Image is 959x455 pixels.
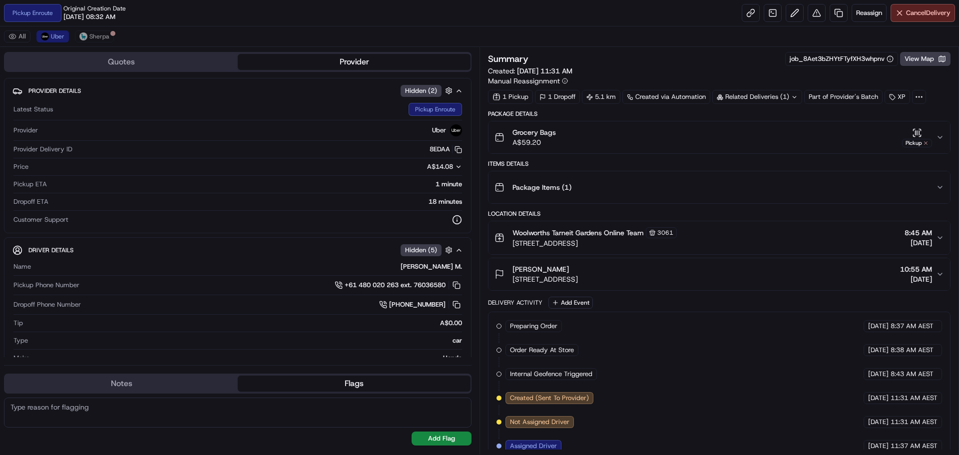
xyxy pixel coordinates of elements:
[13,354,29,363] span: Make
[856,8,882,17] span: Reassign
[891,370,934,379] span: 8:43 AM AEST
[535,90,580,104] div: 1 Dropoff
[13,215,68,224] span: Customer Support
[12,242,463,258] button: Driver DetailsHidden (5)
[510,322,557,331] span: Preparing Order
[80,141,164,159] a: 💻API Documentation
[52,197,462,206] div: 18 minutes
[75,30,114,42] button: Sherpa
[450,124,462,136] img: uber-new-logo.jpeg
[430,145,462,154] button: 8EDAA
[900,52,951,66] button: View Map
[10,40,182,56] p: Welcome 👋
[405,86,437,95] span: Hidden ( 2 )
[622,90,710,104] a: Created via Automation
[902,128,932,147] button: Pickup
[512,228,644,238] span: Woolworths Tarneit Gardens Online Team
[905,228,932,238] span: 8:45 AM
[891,418,938,427] span: 11:31 AM AEST
[488,76,560,86] span: Manual Reassignment
[885,90,910,104] div: XP
[238,376,471,392] button: Flags
[891,442,938,451] span: 11:37 AM AEST
[5,376,238,392] button: Notes
[488,160,951,168] div: Items Details
[432,126,446,135] span: Uber
[488,66,572,76] span: Created:
[427,162,453,171] span: A$14.08
[790,54,894,63] button: job_8Aet3bZHYtFTyfXH3whpnv
[510,346,574,355] span: Order Ready At Store
[27,319,462,328] div: A$0.00
[712,90,802,104] div: Related Deliveries (1)
[488,171,950,203] button: Package Items (1)
[20,145,76,155] span: Knowledge Base
[512,238,677,248] span: [STREET_ADDRESS]
[34,95,164,105] div: Start new chat
[345,281,446,290] span: +61 480 020 263 ext. 76036580
[891,4,955,22] button: CancelDelivery
[26,64,180,75] input: Got a question? Start typing here...
[891,394,938,403] span: 11:31 AM AEST
[905,238,932,248] span: [DATE]
[891,322,934,331] span: 8:37 AM AEST
[89,32,109,40] span: Sherpa
[488,110,951,118] div: Package Details
[401,84,455,97] button: Hidden (2)
[33,354,462,363] div: Honda
[13,162,28,171] span: Price
[657,229,673,237] span: 3061
[900,274,932,284] span: [DATE]
[10,146,18,154] div: 📗
[5,54,238,70] button: Quotes
[13,281,79,290] span: Pickup Phone Number
[379,299,462,310] button: [PHONE_NUMBER]
[13,145,72,154] span: Provider Delivery ID
[488,299,542,307] div: Delivery Activity
[868,370,889,379] span: [DATE]
[13,197,48,206] span: Dropoff ETA
[13,300,81,309] span: Dropoff Phone Number
[6,141,80,159] a: 📗Knowledge Base
[868,394,889,403] span: [DATE]
[902,139,932,147] div: Pickup
[335,280,462,291] a: +61 480 020 263 ext. 76036580
[512,264,569,274] span: [PERSON_NAME]
[488,221,950,254] button: Woolworths Tarneit Gardens Online Team3061[STREET_ADDRESS]8:45 AM[DATE]
[13,126,38,135] span: Provider
[84,146,92,154] div: 💻
[510,370,592,379] span: Internal Geofence Triggered
[512,182,571,192] span: Package Items ( 1 )
[63,12,115,21] span: [DATE] 08:32 AM
[488,90,533,104] div: 1 Pickup
[488,210,951,218] div: Location Details
[401,244,455,256] button: Hidden (5)
[488,258,950,290] button: [PERSON_NAME][STREET_ADDRESS]10:55 AM[DATE]
[32,336,462,345] div: car
[488,76,568,86] button: Manual Reassignment
[28,87,81,95] span: Provider Details
[510,418,569,427] span: Not Assigned Driver
[28,246,73,254] span: Driver Details
[389,300,446,309] span: [PHONE_NUMBER]
[412,432,472,446] button: Add Flag
[488,54,528,63] h3: Summary
[170,98,182,110] button: Start new chat
[12,82,463,99] button: Provider DetailsHidden (2)
[94,145,160,155] span: API Documentation
[548,297,593,309] button: Add Event
[4,30,30,42] button: All
[13,105,53,114] span: Latest Status
[13,319,23,328] span: Tip
[10,95,28,113] img: 1736555255976-a54dd68f-1ca7-489b-9aae-adbdc363a1c4
[405,246,437,255] span: Hidden ( 5 )
[34,105,126,113] div: We're available if you need us!
[51,180,462,189] div: 1 minute
[868,346,889,355] span: [DATE]
[900,264,932,274] span: 10:55 AM
[868,322,889,331] span: [DATE]
[488,121,950,153] button: Grocery BagsA$59.20Pickup
[868,418,889,427] span: [DATE]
